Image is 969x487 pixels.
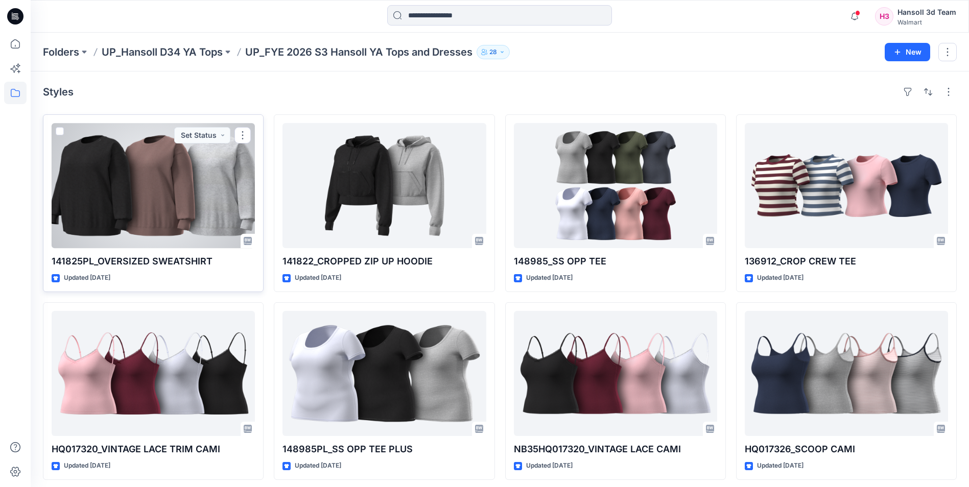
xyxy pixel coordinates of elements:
[477,45,510,59] button: 28
[514,442,717,456] p: NB35HQ017320_VINTAGE LACE CAMI
[282,442,486,456] p: 148985PL_SS OPP TEE PLUS
[489,46,497,58] p: 28
[526,460,573,471] p: Updated [DATE]
[295,273,341,283] p: Updated [DATE]
[52,254,255,269] p: 141825PL_OVERSIZED SWEATSHIRT
[745,123,948,248] a: 136912_CROP CREW TEE
[43,86,74,98] h4: Styles
[514,254,717,269] p: 148985_SS OPP TEE
[64,273,110,283] p: Updated [DATE]
[282,254,486,269] p: 141822_CROPPED ZIP UP HOODIE
[745,442,948,456] p: HQ017326_SCOOP CAMI
[295,460,341,471] p: Updated [DATE]
[745,254,948,269] p: 136912_CROP CREW TEE
[52,311,255,436] a: HQ017320_VINTAGE LACE TRIM CAMI
[245,45,472,59] p: UP_FYE 2026 S3 Hansoll YA Tops and Dresses
[282,123,486,248] a: 141822_CROPPED ZIP UP HOODIE
[514,123,717,248] a: 148985_SS OPP TEE
[102,45,223,59] a: UP_Hansoll D34 YA Tops
[757,273,803,283] p: Updated [DATE]
[52,442,255,456] p: HQ017320_VINTAGE LACE TRIM CAMI
[897,6,956,18] div: Hansoll 3d Team
[757,460,803,471] p: Updated [DATE]
[52,123,255,248] a: 141825PL_OVERSIZED SWEATSHIRT
[875,7,893,26] div: H3
[897,18,956,26] div: Walmart
[745,311,948,436] a: HQ017326_SCOOP CAMI
[43,45,79,59] a: Folders
[526,273,573,283] p: Updated [DATE]
[64,460,110,471] p: Updated [DATE]
[514,311,717,436] a: NB35HQ017320_VINTAGE LACE CAMI
[282,311,486,436] a: 148985PL_SS OPP TEE PLUS
[885,43,930,61] button: New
